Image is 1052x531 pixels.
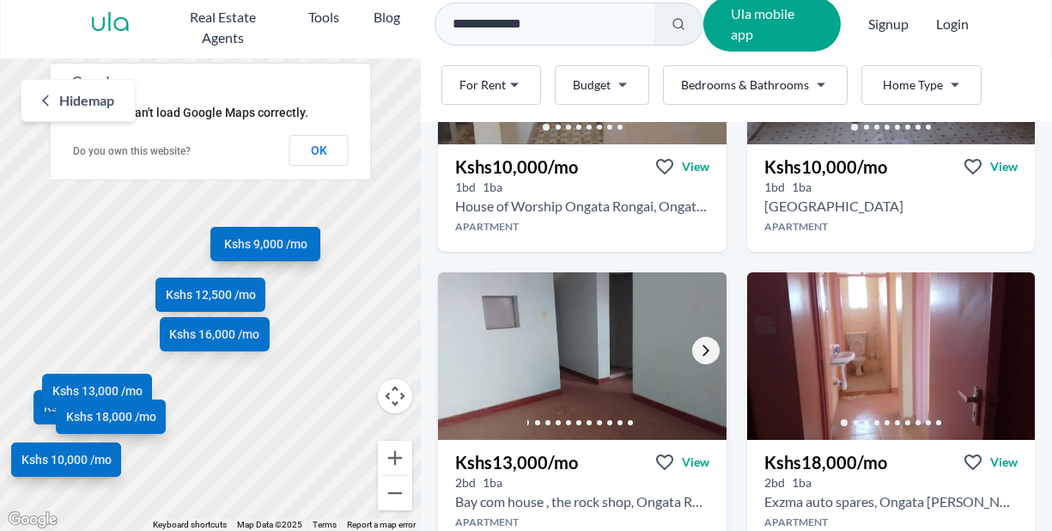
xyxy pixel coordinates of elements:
[308,7,339,27] h2: Tools
[52,382,143,400] span: Kshs 13,000 /mo
[378,441,412,475] button: Zoom in
[455,491,709,512] h2: 2 bedroom Apartment for rent in Ongata Rongai - Kshs 13,000/mo -the rock shop, Ongata Rongai, Ken...
[378,379,412,413] button: Map camera controls
[374,7,400,27] h2: Blog
[883,76,943,94] span: Home Type
[347,520,416,529] a: Report a map error
[682,454,709,471] span: View
[692,337,720,364] a: Go to the next property image
[747,272,1036,440] img: 2 bedroom Apartment for rent - Kshs 18,000/mo - in Ongata Rongai around Exzma auto spares, Ongata...
[764,155,887,179] h3: Kshs 10,000 /mo
[764,196,903,217] h2: 1 bedroom Apartment for rent in Ongata Rongai - Kshs 10,000/mo -Kenmatt Bookshop, Magadi Road, On...
[33,390,143,424] a: Kshs 10,000 /mo
[681,76,809,94] span: Bedrooms & Bathrooms
[747,144,1036,252] a: Kshs10,000/moViewView property in detail1bd 1ba [GEOGRAPHIC_DATA]Apartment
[378,476,412,510] button: Zoom out
[289,135,349,166] button: OK
[90,9,131,40] a: ula
[764,450,887,474] h3: Kshs 18,000 /mo
[42,374,152,408] a: Kshs 13,000 /mo
[455,155,578,179] h3: Kshs 10,000 /mo
[66,408,156,425] span: Kshs 18,000 /mo
[455,179,476,196] h5: 1 bedrooms
[438,516,727,529] h4: Apartment
[4,509,61,531] a: Open this area in Google Maps (opens a new window)
[990,158,1018,175] span: View
[155,278,265,312] a: Kshs 12,500 /mo
[861,65,982,105] button: Home Type
[573,76,611,94] span: Budget
[792,179,812,196] h5: 1 bathrooms
[459,76,506,94] span: For Rent
[72,106,308,119] span: This page can't load Google Maps correctly.
[747,516,1036,529] h4: Apartment
[455,196,709,217] h2: 1 bedroom Apartment for rent in Ongata Rongai - Kshs 10,000/mo -House of Worship Ongata Rongai, O...
[764,491,1019,512] h2: 2 bedroom Apartment for rent in Ongata Rongai - Kshs 18,000/mo -Exzma auto spares, Ongata Rongai,...
[313,520,337,529] a: Terms (opens in new tab)
[455,474,476,491] h5: 2 bedrooms
[438,220,727,234] h4: Apartment
[237,520,302,529] span: Map Data ©2025
[438,144,727,252] a: Kshs10,000/moViewView property in detail1bd 1ba House of Worship Ongata Rongai, Ongata RongaiApar...
[169,326,259,343] span: Kshs 16,000 /mo
[936,14,969,34] button: Login
[663,65,848,105] button: Bedrooms & Bathrooms
[224,235,307,253] span: Kshs 9,000 /mo
[172,7,274,48] h2: Real Estate Agents
[166,286,256,303] span: Kshs 12,500 /mo
[21,451,112,468] span: Kshs 10,000 /mo
[441,65,541,105] button: For Rent
[438,272,727,440] img: 2 bedroom Apartment for rent - Kshs 13,000/mo - in Ongata Rongai the rock shop, Ongata Rongai, Ke...
[483,179,502,196] h5: 1 bathrooms
[764,474,785,491] h5: 2 bedrooms
[483,474,502,491] h5: 1 bathrooms
[555,65,649,105] button: Budget
[56,400,166,434] a: Kshs 18,000 /mo
[792,474,812,491] h5: 1 bathrooms
[682,158,709,175] span: View
[747,220,1036,234] h4: Apartment
[59,90,114,111] span: Hide map
[153,519,227,531] button: Keyboard shortcuts
[4,509,61,531] img: Google
[455,450,578,474] h3: Kshs 13,000 /mo
[990,454,1018,471] span: View
[868,7,909,41] span: Signup
[11,442,121,477] a: Kshs 10,000 /mo
[764,179,785,196] h5: 1 bedrooms
[210,227,320,261] a: Kshs 9,000 /mo
[73,145,191,157] a: Do you own this website?
[160,317,270,351] a: Kshs 16,000 /mo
